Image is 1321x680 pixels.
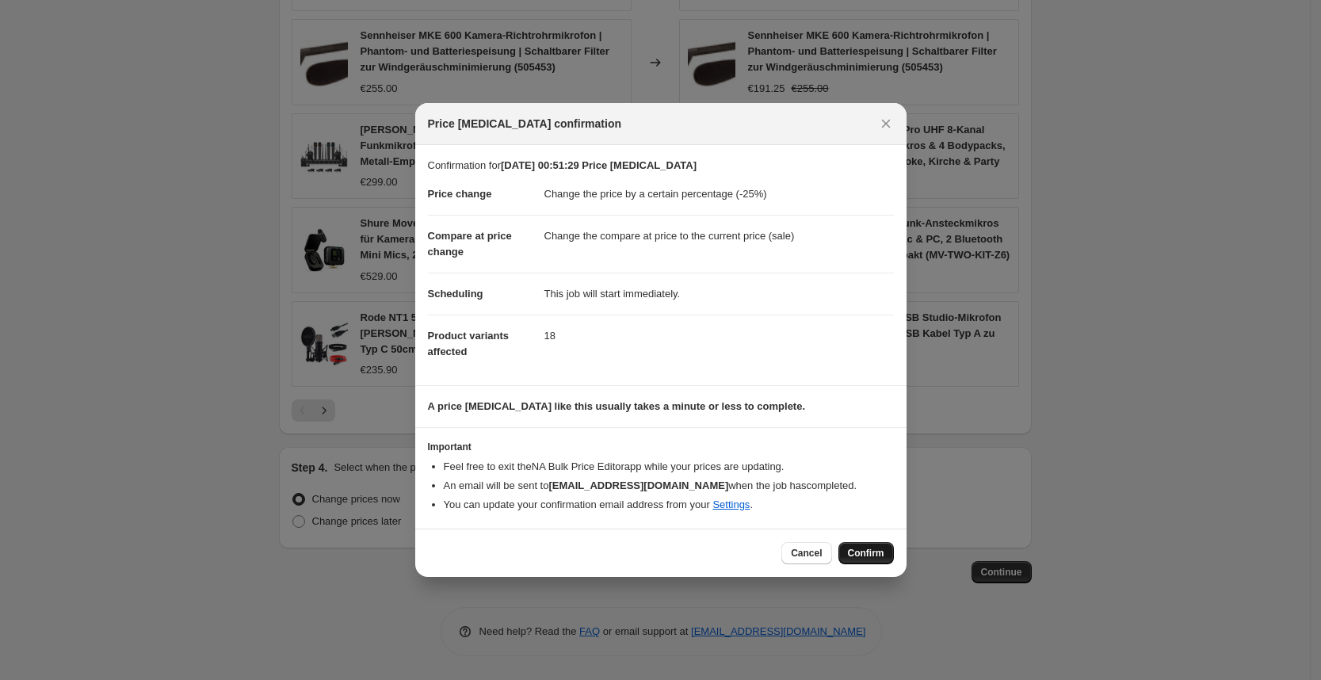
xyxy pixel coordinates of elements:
[875,113,897,135] button: Close
[544,315,894,357] dd: 18
[428,441,894,453] h3: Important
[444,497,894,513] li: You can update your confirmation email address from your .
[428,330,510,357] span: Product variants affected
[781,542,831,564] button: Cancel
[428,188,492,200] span: Price change
[544,174,894,215] dd: Change the price by a certain percentage (-25%)
[791,547,822,560] span: Cancel
[428,230,512,258] span: Compare at price change
[544,215,894,257] dd: Change the compare at price to the current price (sale)
[428,116,622,132] span: Price [MEDICAL_DATA] confirmation
[444,459,894,475] li: Feel free to exit the NA Bulk Price Editor app while your prices are updating.
[428,400,806,412] b: A price [MEDICAL_DATA] like this usually takes a minute or less to complete.
[848,547,884,560] span: Confirm
[548,479,728,491] b: [EMAIL_ADDRESS][DOMAIN_NAME]
[428,158,894,174] p: Confirmation for
[501,159,697,171] b: [DATE] 00:51:29 Price [MEDICAL_DATA]
[838,542,894,564] button: Confirm
[428,288,483,300] span: Scheduling
[712,499,750,510] a: Settings
[544,273,894,315] dd: This job will start immediately.
[444,478,894,494] li: An email will be sent to when the job has completed .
